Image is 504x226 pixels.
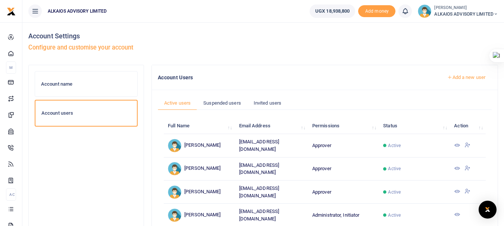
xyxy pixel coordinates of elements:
[388,142,401,149] span: Active
[35,71,138,97] a: Account name
[158,96,197,110] a: Active users
[247,96,288,110] a: Invited users
[454,166,460,172] a: View Details
[464,189,470,195] a: Suspend
[164,118,235,134] th: Full Name: activate to sort column ascending
[434,11,498,17] span: ALKAIOS ADVISORY LIMITED
[418,4,431,18] img: profile-user
[164,134,235,157] td: [PERSON_NAME]
[479,201,497,219] div: Open Intercom Messenger
[308,157,379,181] td: Approver
[450,118,486,134] th: Action: activate to sort column ascending
[358,5,395,17] li: Toup your wallet
[358,5,395,17] span: Add money
[158,73,435,82] h4: Account Users
[197,96,247,110] a: Suspended users
[388,189,401,195] span: Active
[7,8,16,14] a: logo-small logo-large logo-large
[6,188,16,201] li: Ac
[7,7,16,16] img: logo-small
[388,212,401,219] span: Active
[454,189,460,195] a: View Details
[464,166,470,172] a: Suspend
[418,4,498,18] a: profile-user [PERSON_NAME] ALKAIOS ADVISORY LIMITED
[315,7,350,15] span: UGX 18,938,800
[454,143,460,149] a: View Details
[310,4,355,18] a: UGX 18,938,800
[358,8,395,13] a: Add money
[379,118,450,134] th: Status: activate to sort column ascending
[235,134,308,157] td: [EMAIL_ADDRESS][DOMAIN_NAME]
[235,181,308,204] td: [EMAIL_ADDRESS][DOMAIN_NAME]
[28,32,498,40] h4: Account Settings
[41,81,131,87] h6: Account name
[307,4,358,18] li: Wallet ballance
[308,118,379,134] th: Permissions: activate to sort column ascending
[388,165,401,172] span: Active
[6,61,16,74] li: M
[164,157,235,181] td: [PERSON_NAME]
[35,100,138,127] a: Account users
[454,212,460,218] a: View Details
[28,44,498,51] h5: Configure and customise your account
[434,5,498,11] small: [PERSON_NAME]
[164,181,235,204] td: [PERSON_NAME]
[464,143,470,149] a: Suspend
[235,118,308,134] th: Email Address: activate to sort column ascending
[45,8,110,15] span: ALKAIOS ADVISORY LIMITED
[235,157,308,181] td: [EMAIL_ADDRESS][DOMAIN_NAME]
[441,71,492,84] a: Add a new user
[41,110,131,116] h6: Account users
[308,134,379,157] td: Approver
[308,181,379,204] td: Approver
